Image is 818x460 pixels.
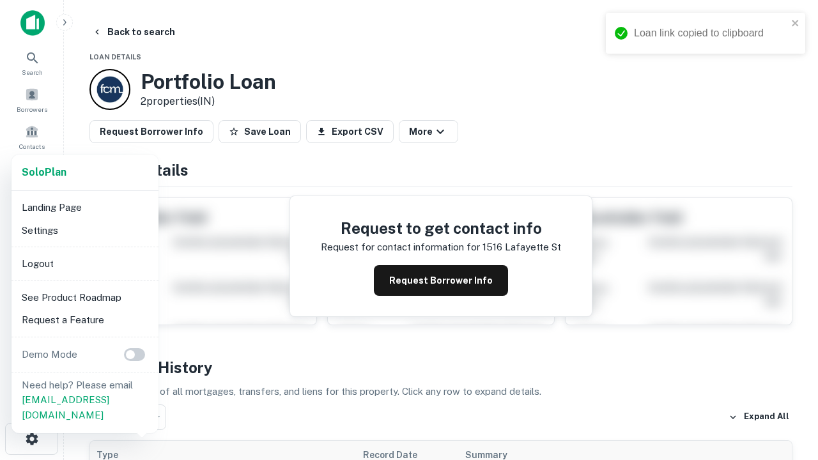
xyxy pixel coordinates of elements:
[22,394,109,420] a: [EMAIL_ADDRESS][DOMAIN_NAME]
[17,309,153,332] li: Request a Feature
[17,286,153,309] li: See Product Roadmap
[17,219,153,242] li: Settings
[17,347,82,362] p: Demo Mode
[791,18,800,30] button: close
[754,358,818,419] iframe: Chat Widget
[17,196,153,219] li: Landing Page
[17,252,153,275] li: Logout
[22,166,66,178] strong: Solo Plan
[22,165,66,180] a: SoloPlan
[22,378,148,423] p: Need help? Please email
[634,26,787,41] div: Loan link copied to clipboard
